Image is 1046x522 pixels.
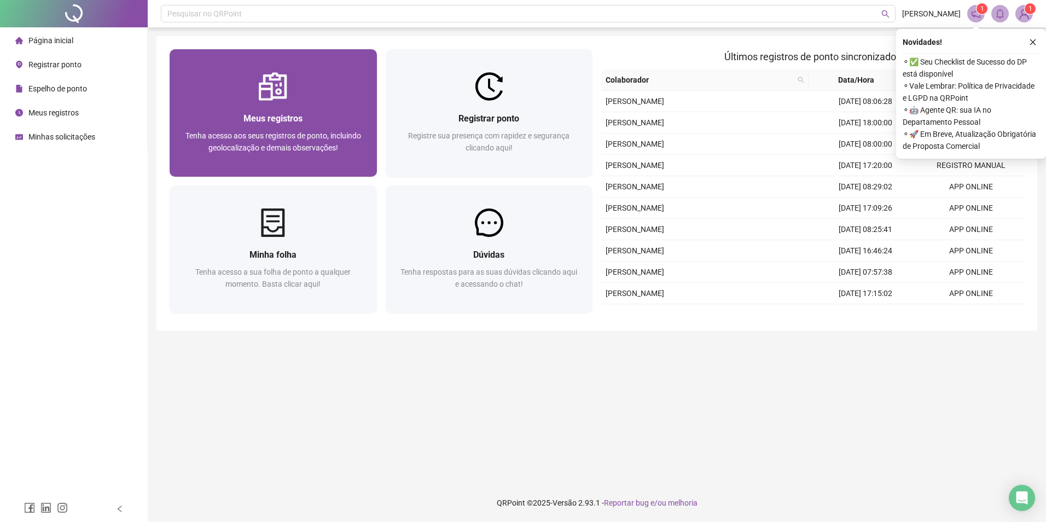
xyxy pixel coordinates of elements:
span: [PERSON_NAME] [606,182,664,191]
span: [PERSON_NAME] [606,161,664,170]
span: Meus registros [243,113,303,124]
span: Registrar ponto [458,113,519,124]
span: Tenha respostas para as suas dúvidas clicando aqui e acessando o chat! [400,268,577,288]
span: Minha folha [249,250,297,260]
span: Reportar bug e/ou melhoria [604,498,698,507]
span: file [15,85,23,92]
span: search [798,77,804,83]
a: Registrar pontoRegistre sua presença com rapidez e segurança clicando aqui! [386,49,593,177]
span: [PERSON_NAME] [606,289,664,298]
td: APP ONLINE [919,219,1024,240]
span: Espelho de ponto [28,84,87,93]
td: APP ONLINE [919,176,1024,198]
span: environment [15,61,23,68]
span: ⚬ Vale Lembrar: Política de Privacidade e LGPD na QRPoint [903,80,1039,104]
footer: QRPoint © 2025 - 2.93.1 - [148,484,1046,522]
a: DúvidasTenha respostas para as suas dúvidas clicando aqui e acessando o chat! [386,185,593,313]
span: notification [971,9,981,19]
span: [PERSON_NAME] [606,118,664,127]
span: Página inicial [28,36,73,45]
span: [PERSON_NAME] [902,8,961,20]
td: APP ONLINE [919,283,1024,304]
span: facebook [24,502,35,513]
span: Data/Hora [813,74,899,86]
span: [PERSON_NAME] [606,97,664,106]
sup: 1 [977,3,987,14]
td: [DATE] 08:25:41 [813,219,919,240]
span: left [116,505,124,513]
span: ⚬ 🚀 Em Breve, Atualização Obrigatória de Proposta Comercial [903,128,1039,152]
span: Tenha acesso a sua folha de ponto a qualquer momento. Basta clicar aqui! [195,268,351,288]
span: schedule [15,133,23,141]
td: APP ONLINE [919,198,1024,219]
td: [DATE] 07:57:38 [813,262,919,283]
span: search [881,10,890,18]
span: ⚬ 🤖 Agente QR: sua IA no Departamento Pessoal [903,104,1039,128]
a: Meus registrosTenha acesso aos seus registros de ponto, incluindo geolocalização e demais observa... [170,49,377,177]
span: Registrar ponto [28,60,82,69]
span: Novidades ! [903,36,942,48]
span: Dúvidas [473,250,504,260]
span: [PERSON_NAME] [606,268,664,276]
span: instagram [57,502,68,513]
td: [DATE] 18:00:00 [813,112,919,134]
td: APP ONLINE [919,262,1024,283]
td: [DATE] 08:00:00 [813,134,919,155]
span: home [15,37,23,44]
span: Tenha acesso aos seus registros de ponto, incluindo geolocalização e demais observações! [185,131,361,152]
span: Colaborador [606,74,793,86]
a: Minha folhaTenha acesso a sua folha de ponto a qualquer momento. Basta clicar aqui! [170,185,377,313]
span: [PERSON_NAME] [606,225,664,234]
td: [DATE] 17:09:26 [813,198,919,219]
td: [DATE] 07:57:14 [813,304,919,326]
span: [PERSON_NAME] [606,204,664,212]
td: REGISTRO MANUAL [919,155,1024,176]
img: 92265 [1016,5,1032,22]
td: [DATE] 08:06:28 [813,91,919,112]
span: [PERSON_NAME] [606,140,664,148]
span: Minhas solicitações [28,132,95,141]
sup: Atualize o seu contato no menu Meus Dados [1025,3,1036,14]
span: 1 [980,5,984,13]
td: [DATE] 08:29:02 [813,176,919,198]
span: linkedin [40,502,51,513]
td: APP ONLINE [919,240,1024,262]
span: Versão [553,498,577,507]
span: [PERSON_NAME] [606,246,664,255]
td: APP ONLINE [919,304,1024,326]
span: Meus registros [28,108,79,117]
span: search [795,72,806,88]
span: bell [995,9,1005,19]
span: clock-circle [15,109,23,117]
td: [DATE] 17:15:02 [813,283,919,304]
span: 1 [1028,5,1032,13]
span: Últimos registros de ponto sincronizados [724,51,901,62]
span: Registre sua presença com rapidez e segurança clicando aqui! [408,131,570,152]
td: [DATE] 17:20:00 [813,155,919,176]
div: Open Intercom Messenger [1009,485,1035,511]
span: close [1029,38,1037,46]
td: [DATE] 16:46:24 [813,240,919,262]
th: Data/Hora [809,69,913,91]
span: ⚬ ✅ Seu Checklist de Sucesso do DP está disponível [903,56,1039,80]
